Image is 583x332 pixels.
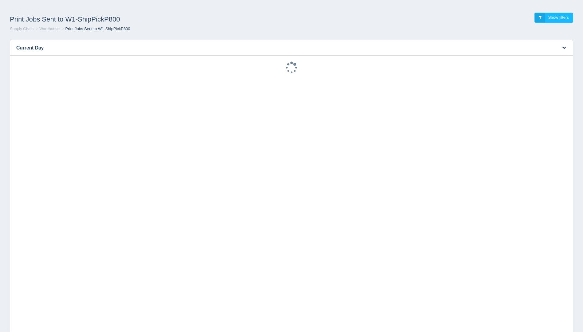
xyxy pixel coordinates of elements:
[10,40,554,56] h3: Current Day
[39,26,60,31] a: Warehouse
[534,13,573,23] a: Show filters
[61,26,130,32] li: Print Jobs Sent to W1-ShipPickP800
[10,26,33,31] a: Supply Chain
[548,15,569,20] span: Show filters
[10,13,292,26] h1: Print Jobs Sent to W1-ShipPickP800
